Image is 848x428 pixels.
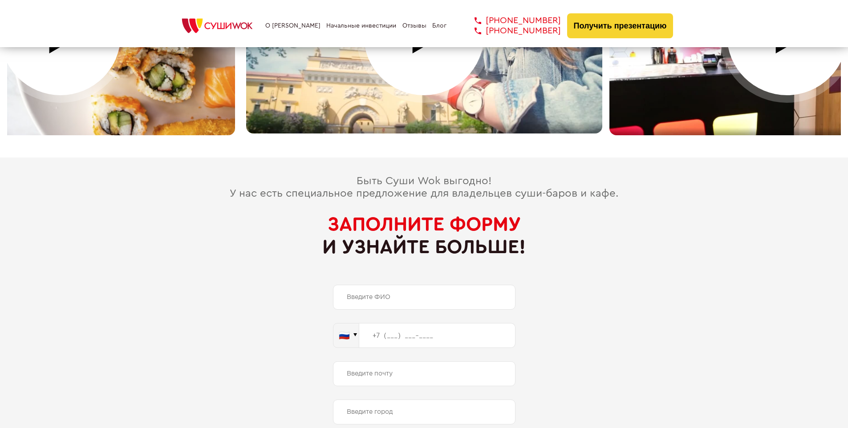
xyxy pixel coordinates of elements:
[461,16,561,26] a: [PHONE_NUMBER]
[230,176,618,199] span: Быть Суши Wok выгодно! У нас есть специальное предложение для владельцев суши-баров и кафе.
[328,214,521,234] span: Заполните форму
[326,22,396,29] a: Начальные инвестиции
[359,323,515,348] input: +7 (___) ___-____
[333,400,515,424] input: Введите город
[432,22,446,29] a: Блог
[333,323,359,348] button: 🇷🇺
[402,22,426,29] a: Отзывы
[461,26,561,36] a: [PHONE_NUMBER]
[567,13,674,38] button: Получить презентацию
[333,361,515,386] input: Введите почту
[333,285,515,310] input: Введите ФИО
[265,22,321,29] a: О [PERSON_NAME]
[175,16,260,36] img: СУШИWOK
[7,213,841,258] h2: и узнайте больше!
